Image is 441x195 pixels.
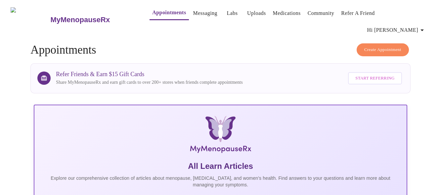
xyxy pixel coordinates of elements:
[355,74,394,82] span: Start Referring
[40,175,401,188] p: Explore our comprehensive collection of articles about menopause, [MEDICAL_DATA], and women's hea...
[305,7,337,20] button: Community
[11,7,50,32] img: MyMenopauseRx Logo
[273,9,301,18] a: Medications
[341,9,375,18] a: Refer a Friend
[40,161,401,171] h5: All Learn Articles
[150,6,189,20] button: Appointments
[227,9,238,18] a: Labs
[357,43,409,56] button: Create Appointment
[270,7,303,20] button: Medications
[30,43,410,57] h4: Appointments
[367,25,426,35] span: Hi [PERSON_NAME]
[365,24,429,37] button: Hi [PERSON_NAME]
[193,9,217,18] a: Messaging
[247,9,266,18] a: Uploads
[191,7,220,20] button: Messaging
[244,7,269,20] button: Uploads
[222,7,243,20] button: Labs
[346,69,403,88] a: Start Referring
[348,72,402,84] button: Start Referring
[50,8,136,31] a: MyMenopauseRx
[338,7,377,20] button: Refer a Friend
[96,116,345,156] img: MyMenopauseRx Logo
[364,46,401,54] span: Create Appointment
[56,71,243,78] h3: Refer Friends & Earn $15 Gift Cards
[308,9,334,18] a: Community
[152,8,186,17] a: Appointments
[50,16,110,24] h3: MyMenopauseRx
[56,79,243,86] p: Share MyMenopauseRx and earn gift cards to over 200+ stores when friends complete appointments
